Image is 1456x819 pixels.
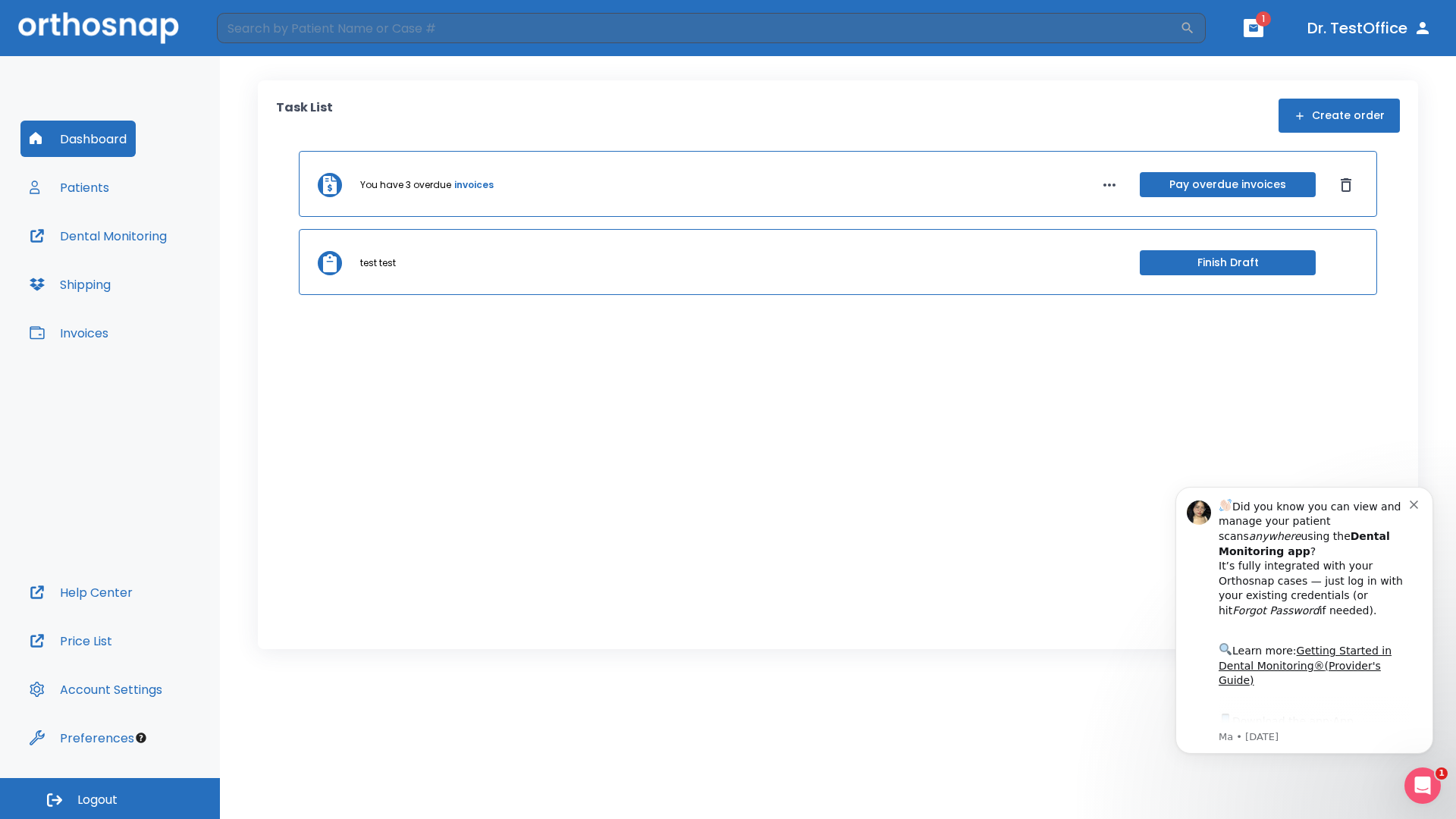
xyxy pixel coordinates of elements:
[1140,172,1316,197] button: Pay overdue invoices
[276,99,333,133] p: Task List
[1436,767,1448,780] span: 1
[1153,464,1456,778] iframe: Intercom notifications message
[1279,99,1400,133] button: Create order
[20,720,143,756] button: Preferences
[360,178,451,192] p: You have 3 overdue
[66,251,201,278] a: App Store
[1301,14,1438,42] button: Dr. TestOffice
[1256,11,1271,27] span: 1
[1140,250,1316,275] button: Finish Draft
[20,218,176,254] button: Dental Monitoring
[360,256,396,270] p: test test
[20,623,121,659] button: Price List
[257,33,269,45] button: Dismiss notification
[20,574,142,610] button: Help Center
[1404,767,1441,804] iframe: Intercom live chat
[20,169,118,206] button: Patients
[217,13,1180,43] input: Search by Patient Name or Case #
[66,247,257,325] div: Download the app: | ​ Let us know if you need help getting started!
[454,178,494,192] a: invoices
[134,731,148,745] div: Tooltip anchor
[20,671,171,708] button: Account Settings
[1334,173,1358,197] button: Dismiss
[20,315,118,351] button: Invoices
[77,792,118,808] span: Logout
[20,266,120,303] button: Shipping
[20,121,136,157] button: Dashboard
[18,12,179,43] img: Orthosnap
[66,266,257,280] p: Message from Ma, sent 2w ago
